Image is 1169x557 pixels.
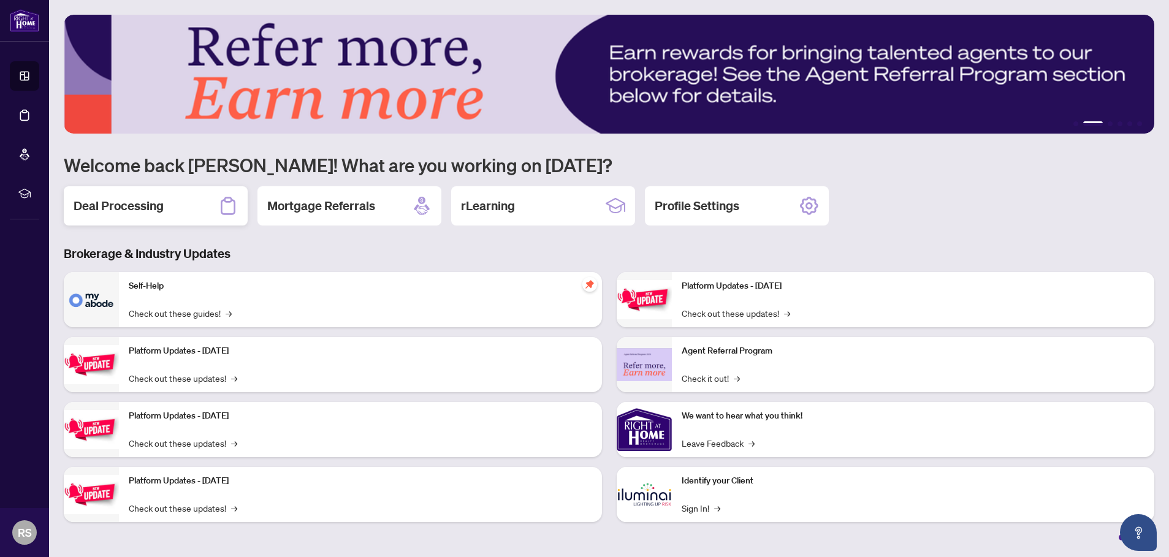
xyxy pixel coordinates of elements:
[582,277,597,292] span: pushpin
[64,475,119,513] img: Platform Updates - July 8, 2025
[129,409,592,423] p: Platform Updates - [DATE]
[129,436,237,450] a: Check out these updates!→
[129,501,237,515] a: Check out these updates!→
[231,371,237,385] span: →
[1137,121,1142,126] button: 6
[682,436,755,450] a: Leave Feedback→
[64,345,119,384] img: Platform Updates - September 16, 2025
[64,245,1154,262] h3: Brokerage & Industry Updates
[682,501,720,515] a: Sign In!→
[682,306,790,320] a: Check out these updates!→
[231,436,237,450] span: →
[682,279,1145,293] p: Platform Updates - [DATE]
[231,501,237,515] span: →
[10,9,39,32] img: logo
[617,402,672,457] img: We want to hear what you think!
[682,344,1145,358] p: Agent Referral Program
[226,306,232,320] span: →
[64,153,1154,176] h1: Welcome back [PERSON_NAME]! What are you working on [DATE]?
[267,197,375,214] h2: Mortgage Referrals
[1108,121,1113,126] button: 3
[129,474,592,488] p: Platform Updates - [DATE]
[461,197,515,214] h2: rLearning
[1118,121,1122,126] button: 4
[74,197,164,214] h2: Deal Processing
[64,272,119,327] img: Self-Help
[129,344,592,358] p: Platform Updates - [DATE]
[682,474,1145,488] p: Identify your Client
[129,279,592,293] p: Self-Help
[748,436,755,450] span: →
[682,409,1145,423] p: We want to hear what you think!
[1073,121,1078,126] button: 1
[1127,121,1132,126] button: 5
[617,280,672,319] img: Platform Updates - June 23, 2025
[129,371,237,385] a: Check out these updates!→
[64,15,1154,134] img: Slide 1
[682,371,740,385] a: Check it out!→
[617,348,672,382] img: Agent Referral Program
[1120,514,1157,551] button: Open asap
[1083,121,1103,126] button: 2
[129,306,232,320] a: Check out these guides!→
[64,410,119,449] img: Platform Updates - July 21, 2025
[18,524,32,541] span: RS
[655,197,739,214] h2: Profile Settings
[784,306,790,320] span: →
[734,371,740,385] span: →
[617,467,672,522] img: Identify your Client
[714,501,720,515] span: →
